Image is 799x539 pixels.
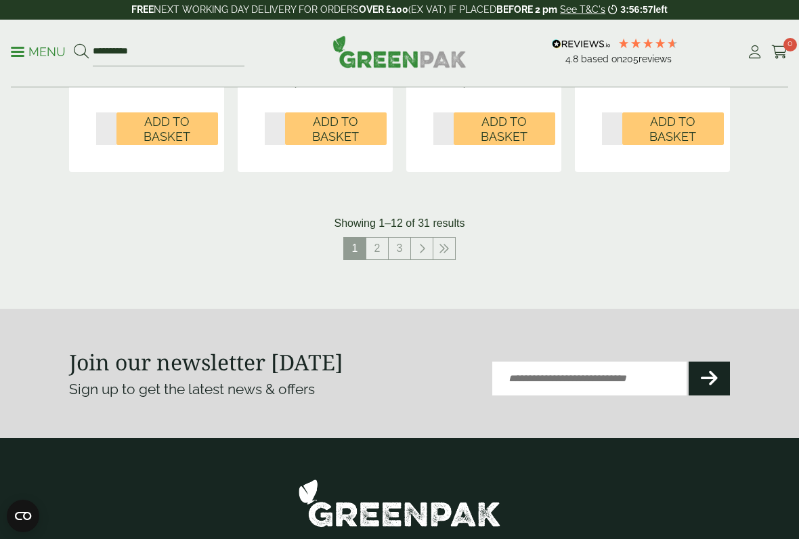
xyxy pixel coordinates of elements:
img: GreenPak Supplies [332,35,467,68]
span: Add to Basket [295,114,377,144]
span: reviews [639,53,672,64]
button: Add to Basket [622,112,724,145]
i: My Account [746,45,763,59]
span: £0.06 [337,77,364,88]
strong: FREE [131,4,154,15]
span: 4.8 [565,53,581,64]
span: left [653,4,668,15]
div: 4.79 Stars [618,37,678,49]
img: REVIEWS.io [552,39,611,49]
a: 3 [389,238,410,259]
span: Add to Basket [126,114,209,144]
span: 1 [344,238,366,259]
i: Cart [771,45,788,59]
span: Add to Basket [632,114,714,144]
a: See T&C's [560,4,605,15]
strong: OVER £100 [359,4,408,15]
span: Price per unit: [267,77,334,88]
span: Price per unit: [435,77,502,88]
span: Add to Basket [463,114,546,144]
a: 2 [366,238,388,259]
button: Add to Basket [454,112,555,145]
strong: Join our newsletter [DATE] [69,347,343,376]
strong: BEFORE 2 pm [496,4,557,15]
button: Open CMP widget [7,500,39,532]
button: Add to Basket [285,112,387,145]
a: 0 [771,42,788,62]
a: Menu [11,44,66,58]
span: 3:56:57 [620,4,653,15]
button: Add to Basket [116,112,218,145]
img: GreenPak Supplies [298,479,501,528]
p: Sign up to get the latest news & offers [69,379,366,400]
span: Based on [581,53,622,64]
p: Menu [11,44,66,60]
p: Showing 1–12 of 31 results [334,215,465,232]
span: 205 [622,53,639,64]
span: £0.06 [505,77,532,88]
span: 0 [783,38,797,51]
